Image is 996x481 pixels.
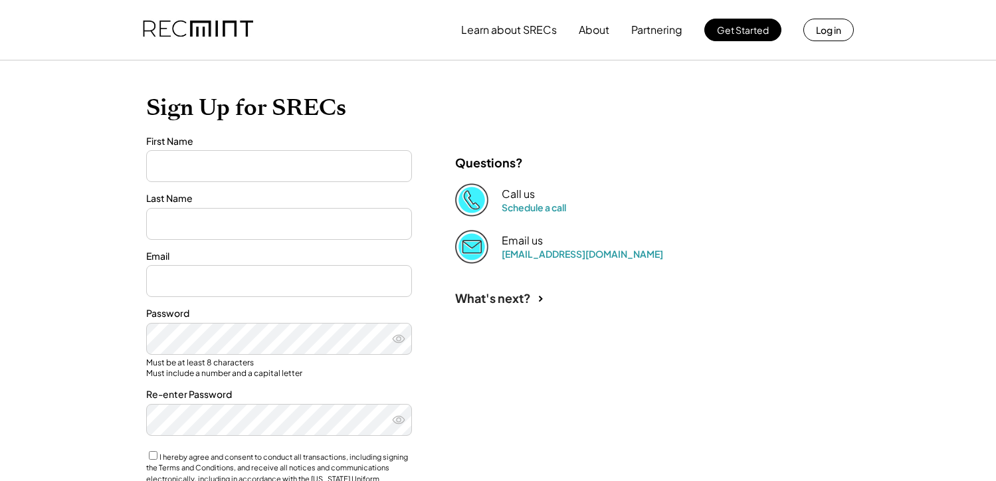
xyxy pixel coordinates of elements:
div: Email us [502,234,543,248]
button: About [579,17,609,43]
div: Email [146,250,412,263]
img: recmint-logotype%403x.png [143,7,253,52]
button: Log in [803,19,854,41]
div: Password [146,307,412,320]
div: Call us [502,187,535,201]
img: Email%202%403x.png [455,230,488,263]
a: [EMAIL_ADDRESS][DOMAIN_NAME] [502,248,663,260]
button: Get Started [704,19,781,41]
a: Schedule a call [502,201,566,213]
button: Learn about SRECs [461,17,557,43]
div: Last Name [146,192,412,205]
div: What's next? [455,290,531,306]
img: Phone%20copy%403x.png [455,183,488,217]
button: Partnering [631,17,682,43]
div: Must be at least 8 characters Must include a number and a capital letter [146,357,412,378]
div: Re-enter Password [146,388,412,401]
div: First Name [146,135,412,148]
div: Questions? [455,155,523,170]
h1: Sign Up for SRECs [146,94,850,122]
